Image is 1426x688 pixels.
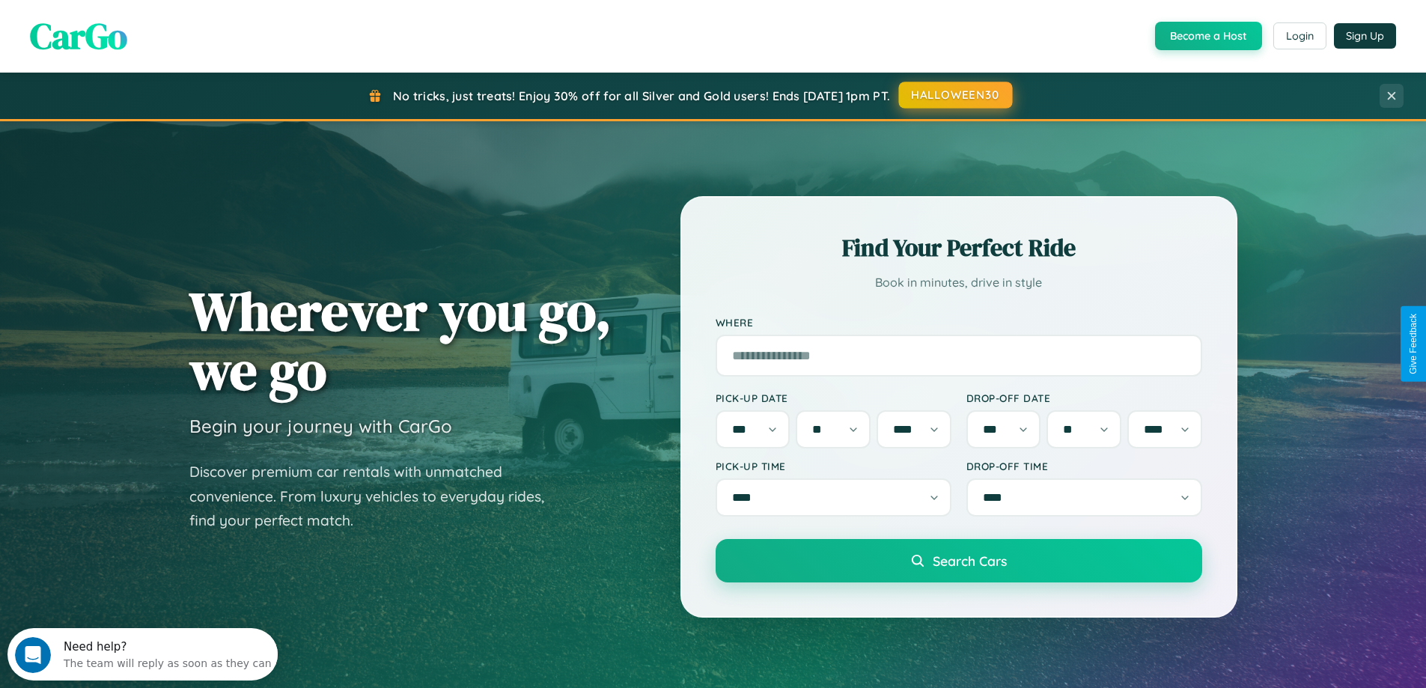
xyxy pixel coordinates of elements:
[933,552,1007,569] span: Search Cars
[393,88,890,103] span: No tricks, just treats! Enjoy 30% off for all Silver and Gold users! Ends [DATE] 1pm PT.
[56,25,264,40] div: The team will reply as soon as they can
[966,392,1202,404] label: Drop-off Date
[1334,23,1396,49] button: Sign Up
[1155,22,1262,50] button: Become a Host
[7,628,278,681] iframe: Intercom live chat discovery launcher
[15,637,51,673] iframe: Intercom live chat
[716,231,1202,264] h2: Find Your Perfect Ride
[56,13,264,25] div: Need help?
[1408,314,1419,374] div: Give Feedback
[716,316,1202,329] label: Where
[1273,22,1326,49] button: Login
[716,460,951,472] label: Pick-up Time
[189,281,612,400] h1: Wherever you go, we go
[716,392,951,404] label: Pick-up Date
[899,82,1013,109] button: HALLOWEEN30
[966,460,1202,472] label: Drop-off Time
[716,272,1202,293] p: Book in minutes, drive in style
[6,6,278,47] div: Open Intercom Messenger
[189,415,452,437] h3: Begin your journey with CarGo
[30,11,127,61] span: CarGo
[189,460,564,533] p: Discover premium car rentals with unmatched convenience. From luxury vehicles to everyday rides, ...
[716,539,1202,582] button: Search Cars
